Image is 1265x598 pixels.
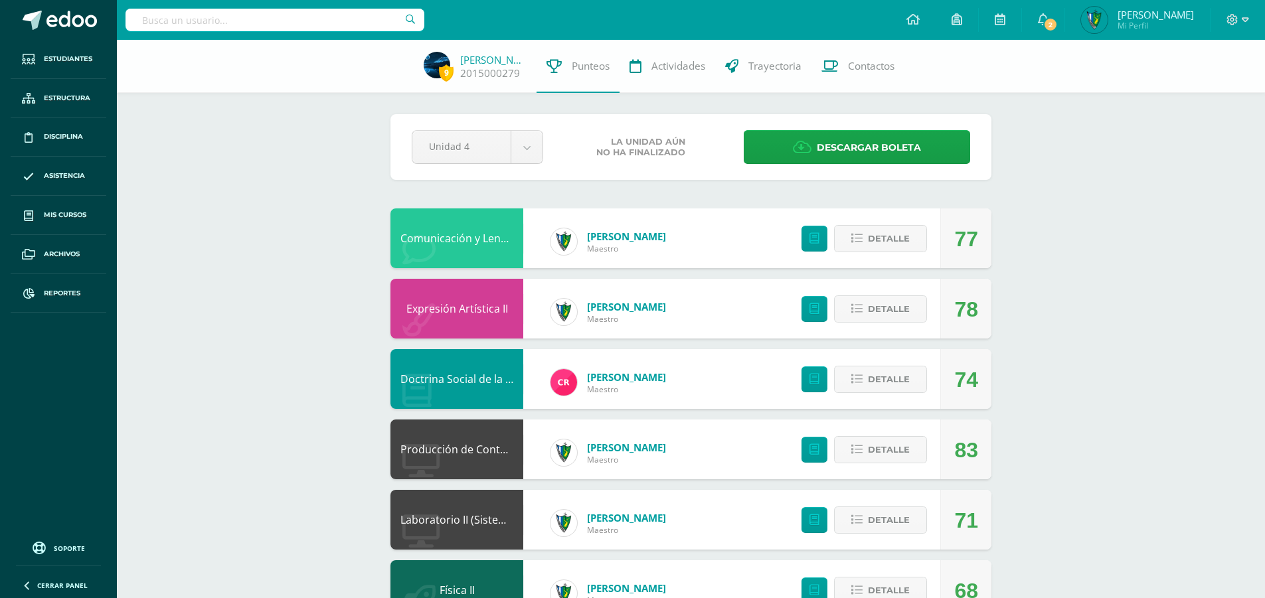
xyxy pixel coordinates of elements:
[11,274,106,313] a: Reportes
[44,171,85,181] span: Asistencia
[400,512,625,527] a: Laboratorio II (Sistema Operativo Macintoch)
[587,384,666,395] span: Maestro
[868,437,910,462] span: Detalle
[715,40,811,93] a: Trayectoria
[817,131,921,164] span: Descargar boleta
[954,279,978,339] div: 78
[834,366,927,393] button: Detalle
[748,59,801,73] span: Trayectoria
[412,131,543,163] a: Unidad 4
[11,235,106,274] a: Archivos
[868,508,910,532] span: Detalle
[440,583,475,597] a: Física II
[1118,8,1194,21] span: [PERSON_NAME]
[587,524,666,536] span: Maestro
[390,490,523,550] div: Laboratorio II (Sistema Operativo Macintoch)
[834,225,927,252] button: Detalle
[868,226,910,251] span: Detalle
[44,288,80,299] span: Reportes
[868,367,910,392] span: Detalle
[620,40,715,93] a: Actividades
[848,59,894,73] span: Contactos
[550,369,577,396] img: 866c3f3dc5f3efb798120d7ad13644d9.png
[651,59,705,73] span: Actividades
[44,54,92,64] span: Estudiantes
[550,228,577,255] img: 9f174a157161b4ddbe12118a61fed988.png
[11,118,106,157] a: Disciplina
[954,490,978,550] div: 71
[11,157,106,196] a: Asistencia
[954,420,978,480] div: 83
[587,454,666,465] span: Maestro
[37,581,88,590] span: Cerrar panel
[16,538,101,556] a: Soporte
[11,79,106,118] a: Estructura
[550,299,577,325] img: 9f174a157161b4ddbe12118a61fed988.png
[537,40,620,93] a: Punteos
[550,510,577,536] img: 9f174a157161b4ddbe12118a61fed988.png
[11,196,106,235] a: Mis cursos
[44,210,86,220] span: Mis cursos
[460,66,520,80] a: 2015000279
[587,511,666,524] a: [PERSON_NAME]
[400,231,574,246] a: Comunicación y Lenguaje L3 Inglés
[550,439,577,466] img: 9f174a157161b4ddbe12118a61fed988.png
[744,130,970,164] a: Descargar boleta
[572,59,610,73] span: Punteos
[587,581,666,595] a: [PERSON_NAME]
[1081,7,1108,33] img: 1b281a8218983e455f0ded11b96ffc56.png
[587,441,666,454] a: [PERSON_NAME]
[424,52,450,78] img: 7b9dbb113ec47e30e0d6cb2fbb1b050b.png
[44,249,80,260] span: Archivos
[460,53,527,66] a: [PERSON_NAME]
[126,9,424,31] input: Busca un usuario...
[1118,20,1194,31] span: Mi Perfil
[587,313,666,325] span: Maestro
[1043,17,1058,32] span: 2
[390,419,523,479] div: Producción de Contenidos Digitales
[954,350,978,410] div: 74
[429,131,494,162] span: Unidad 4
[390,349,523,409] div: Doctrina Social de la Iglesia
[439,64,454,81] span: 9
[44,93,90,104] span: Estructura
[406,301,508,316] a: Expresión Artística II
[834,436,927,463] button: Detalle
[834,295,927,323] button: Detalle
[811,40,904,93] a: Contactos
[390,279,523,338] div: Expresión Artística II
[54,544,85,553] span: Soporte
[596,137,685,158] span: La unidad aún no ha finalizado
[834,506,927,534] button: Detalle
[400,372,620,386] a: Doctrina Social de la [DEMOGRAPHIC_DATA]
[587,243,666,254] span: Maestro
[587,370,666,384] a: [PERSON_NAME]
[11,40,106,79] a: Estudiantes
[587,300,666,313] a: [PERSON_NAME]
[954,209,978,269] div: 77
[868,297,910,321] span: Detalle
[44,131,83,142] span: Disciplina
[587,230,666,243] a: [PERSON_NAME]
[390,208,523,268] div: Comunicación y Lenguaje L3 Inglés
[400,442,580,457] a: Producción de Contenidos Digitales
